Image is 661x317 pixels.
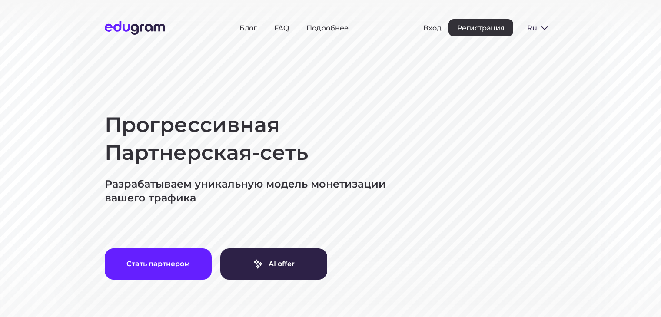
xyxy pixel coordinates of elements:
[520,19,557,36] button: ru
[448,19,513,36] button: Регистрация
[423,24,442,32] button: Вход
[527,24,536,32] span: ru
[105,111,557,167] h1: Прогрессивная Партнерская-сеть
[306,24,349,32] a: Подробнее
[105,248,212,280] button: Стать партнером
[105,21,165,35] img: Edugram Logo
[274,24,289,32] a: FAQ
[220,248,327,280] a: AI offer
[239,24,257,32] a: Блог
[105,177,557,205] p: Разрабатываем уникальную модель монетизации вашего трафика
